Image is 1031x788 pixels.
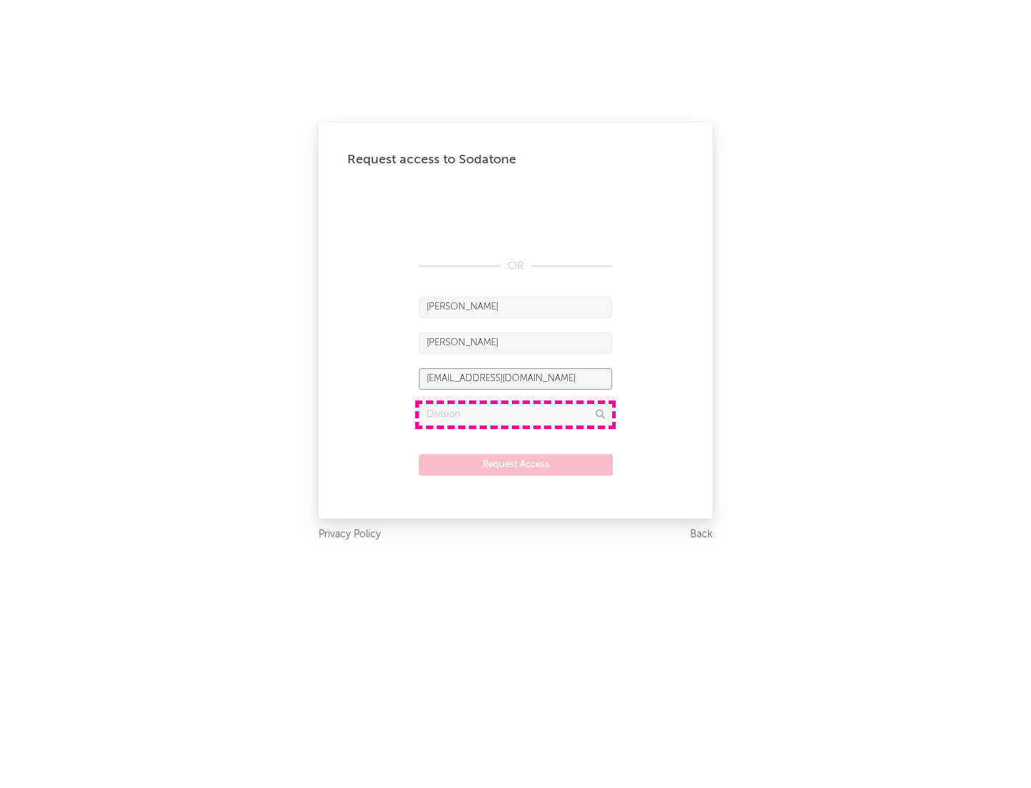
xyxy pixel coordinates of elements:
[419,368,612,390] input: Email
[419,258,612,275] div: OR
[419,297,612,318] input: First Name
[419,332,612,354] input: Last Name
[690,526,712,544] a: Back
[319,526,381,544] a: Privacy Policy
[419,454,613,476] button: Request Access
[347,151,684,168] div: Request access to Sodatone
[419,404,612,426] input: Division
